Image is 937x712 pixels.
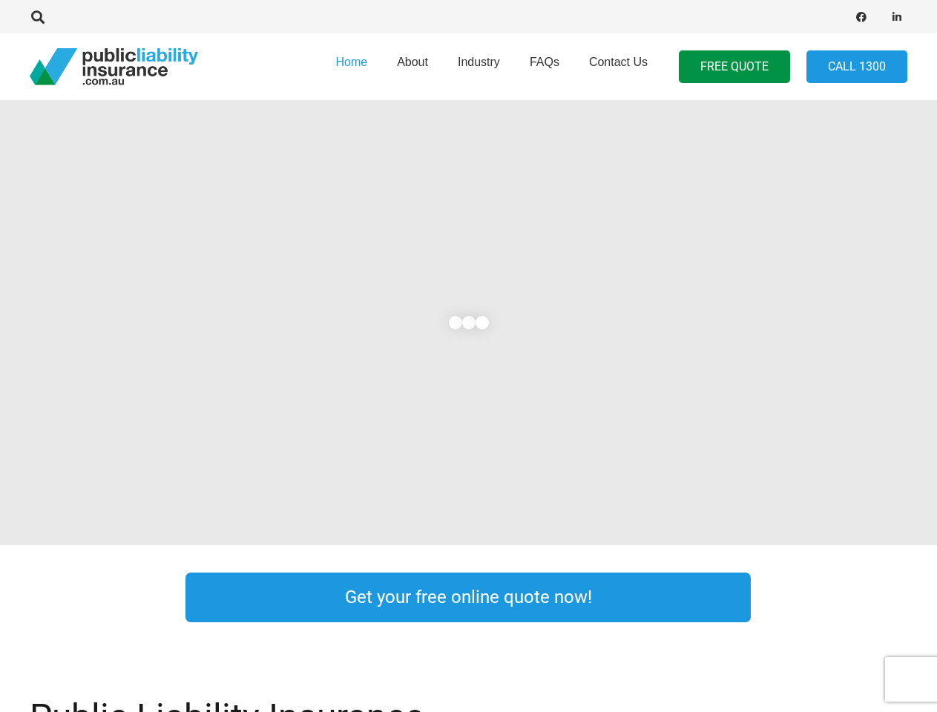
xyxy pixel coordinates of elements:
[458,56,500,68] span: Industry
[780,569,936,626] a: Link
[515,29,574,105] a: FAQs
[320,29,382,105] a: Home
[887,7,907,27] a: LinkedIn
[23,10,53,24] a: Search
[185,573,751,622] a: Get your free online quote now!
[335,56,367,68] span: Home
[806,50,907,84] a: Call 1300
[851,7,872,27] a: Facebook
[382,29,443,105] a: About
[530,56,559,68] span: FAQs
[397,56,428,68] span: About
[589,56,648,68] span: Contact Us
[30,48,198,85] a: pli_logotransparent
[443,29,515,105] a: Industry
[574,29,663,105] a: Contact Us
[679,50,790,84] a: FREE QUOTE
